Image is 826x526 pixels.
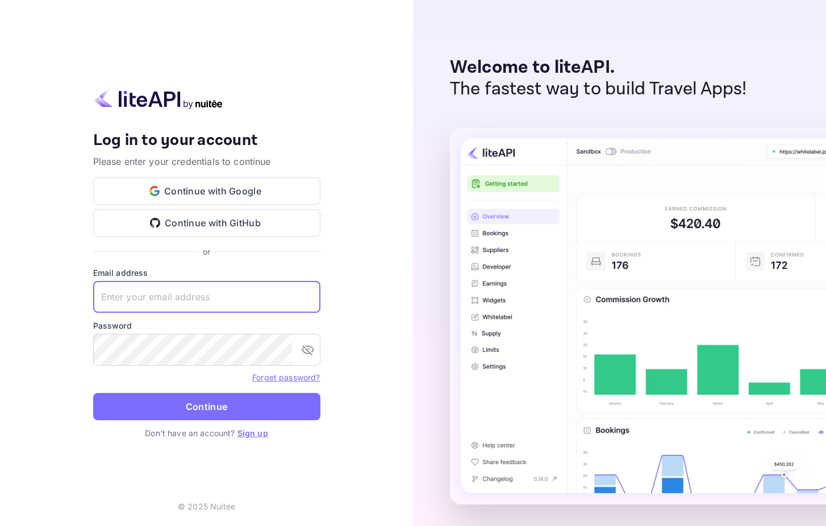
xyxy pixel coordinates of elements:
[93,177,320,205] button: Continue with Google
[93,155,320,168] p: Please enter your credentials to continue
[252,372,320,382] a: Forget password?
[450,57,747,78] p: Welcome to liteAPI.
[93,281,320,313] input: Enter your email address
[297,338,319,361] button: toggle password visibility
[450,78,747,100] p: The fastest way to build Travel Apps!
[237,428,268,438] a: Sign up
[93,87,224,109] img: liteapi
[252,371,320,383] a: Forget password?
[178,500,235,512] p: © 2025 Nuitee
[93,427,320,439] p: Don't have an account?
[93,131,320,151] h4: Log in to your account
[93,209,320,237] button: Continue with GitHub
[93,267,320,279] label: Email address
[93,320,320,332] label: Password
[203,246,210,258] p: or
[93,393,320,420] button: Continue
